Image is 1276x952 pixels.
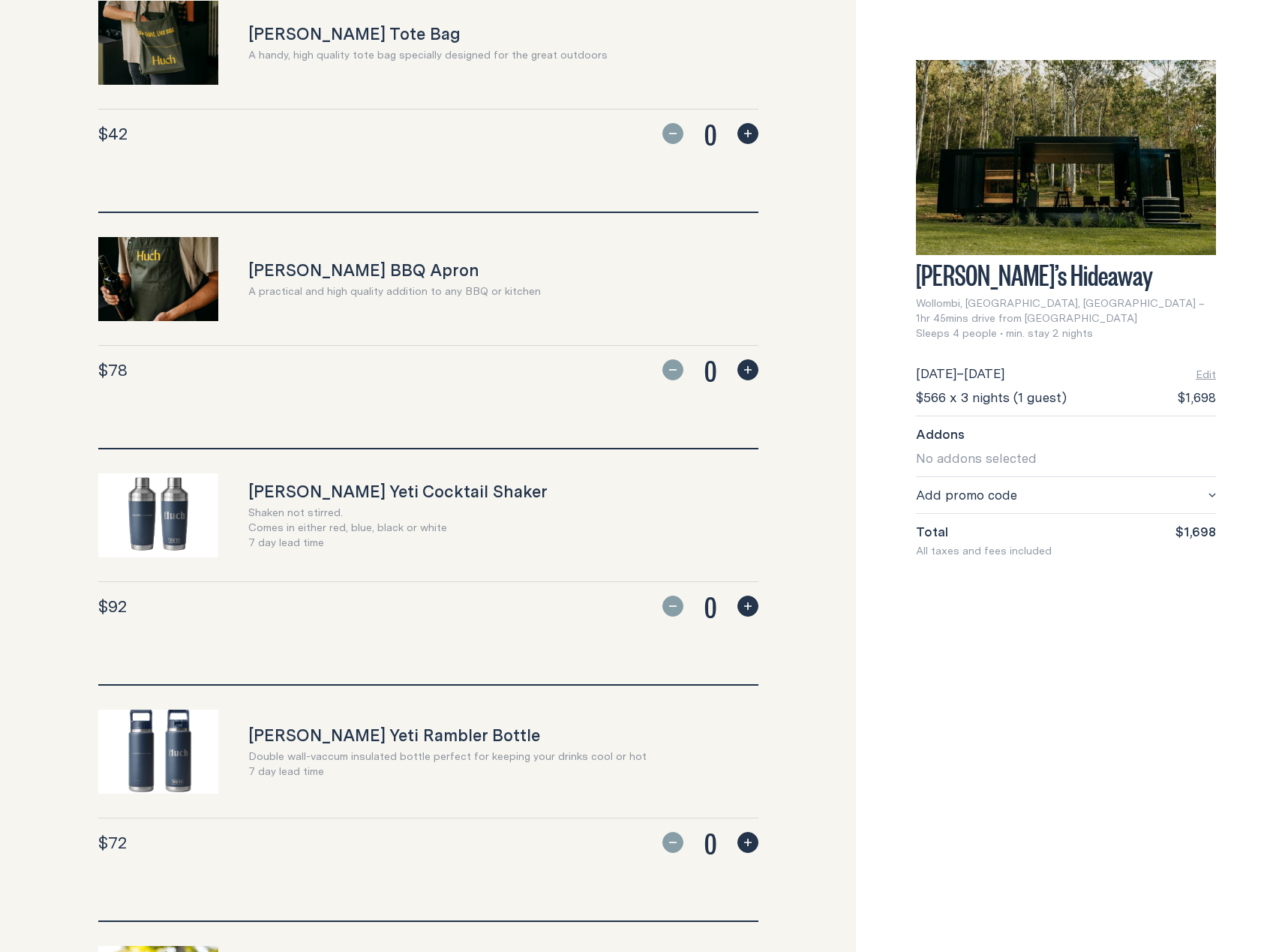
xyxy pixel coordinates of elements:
[98,473,218,557] img: f8e3464a-4a48-46fd-845f-295814c971bd.png
[916,365,1004,383] div: –
[692,352,728,388] span: 0
[248,535,548,550] p: 7 day lead time
[248,481,548,502] h3: [PERSON_NAME] Yeti Cocktail Shaker
[248,764,647,779] p: 7 day lead time
[248,47,608,62] p: A handy, high quality tote bag specially designed for the great outdoors
[964,364,1004,383] span: [DATE]
[916,296,1216,326] span: Wollombi, [GEOGRAPHIC_DATA], [GEOGRAPHIC_DATA] – 1hr 45mins drive from [GEOGRAPHIC_DATA]
[916,389,1067,407] span: $566 x 3 nights (1 guest)
[692,824,728,860] span: 0
[692,588,728,624] span: 0
[1196,367,1216,382] button: Edit
[98,1,218,85] img: 33c818f6-3ce6-48c7-b4ad-d75a7700f09d.jpg
[248,725,647,746] h3: [PERSON_NAME] Yeti Rambler Bottle
[98,710,218,794] img: 8d7e81a2-b91a-470e-a0b0-5d0f952242bb.png
[98,596,127,617] span: $92
[98,237,218,321] img: b96fc83d-e81d-4584-b87f-24d716c111a9.jpg
[916,523,948,541] span: Total
[916,486,1216,504] button: Add promo code
[248,284,541,299] p: A practical and high quality addition to any BBQ or kitchen
[916,425,965,443] span: Addons
[916,326,1093,341] span: Sleeps 4 people • min. stay 2 nights
[248,260,541,281] h3: [PERSON_NAME] BBQ Apron
[916,543,1052,558] span: All taxes and fees included
[916,486,1017,504] span: Add promo code
[916,364,956,383] span: [DATE]
[916,264,1216,284] h3: [PERSON_NAME]’s Hideaway
[98,359,128,380] span: $78
[1175,523,1216,541] span: $1,698
[1178,389,1216,407] span: $1,698
[248,749,647,764] p: Double wall-vaccum insulated bottle perfect for keeping your drinks cool or hot
[916,449,1037,467] span: No addons selected
[248,505,548,520] p: Shaken not stirred.
[248,520,548,535] p: Comes in either red, blue, black or white
[692,116,728,152] span: 0
[98,832,127,853] span: $72
[248,23,608,44] h3: [PERSON_NAME] Tote Bag
[98,123,128,144] span: $42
